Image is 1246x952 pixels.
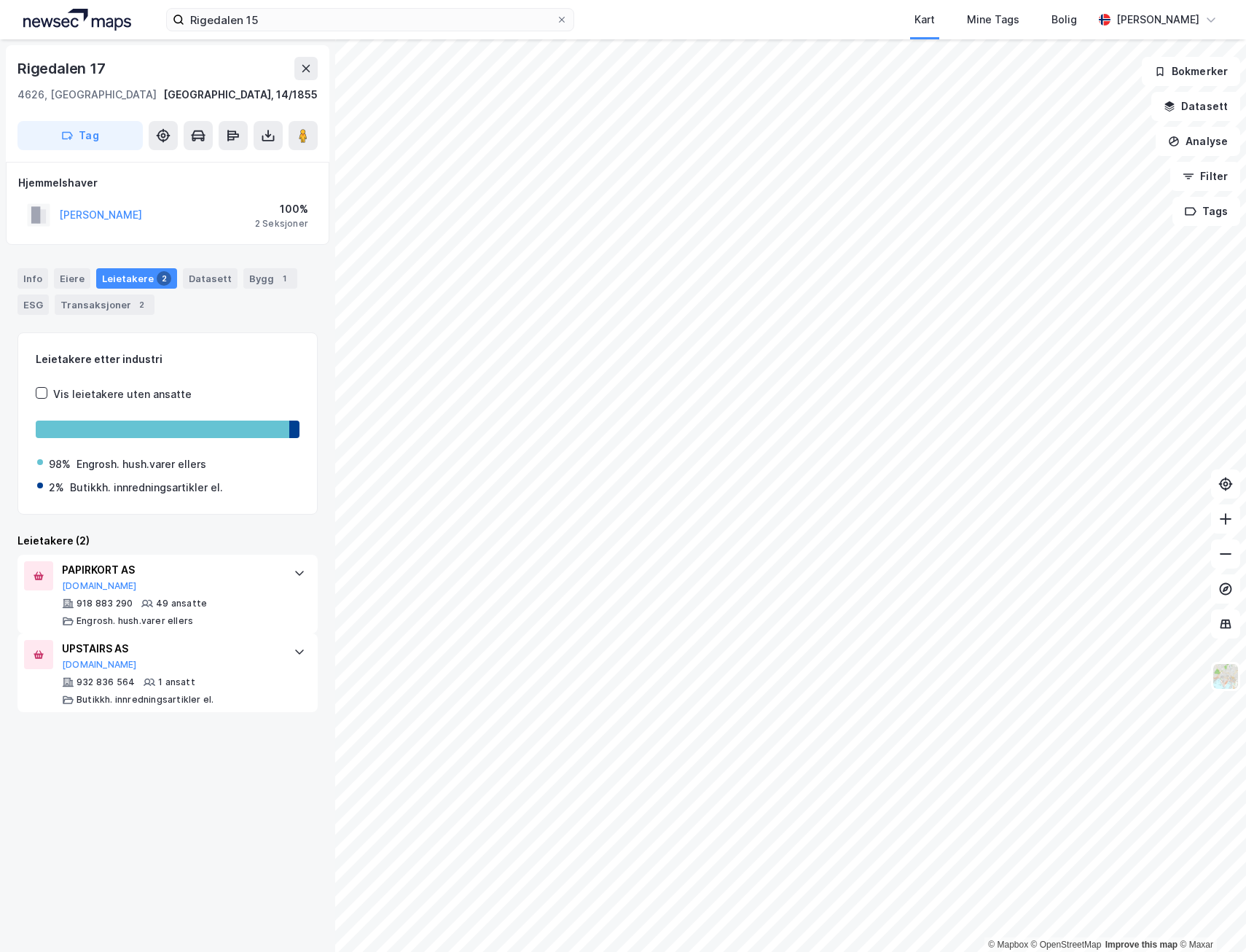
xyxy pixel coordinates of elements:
div: Rigedalen 17 [17,57,109,80]
button: Tags [1172,197,1240,226]
input: Søk på adresse, matrikkel, gårdeiere, leietakere eller personer [184,9,556,31]
div: Kart [914,11,935,28]
div: 1 [277,271,291,286]
div: 49 ansatte [156,598,207,609]
div: 1 ansatt [158,676,195,688]
div: Info [17,268,48,289]
button: [DOMAIN_NAME] [62,580,137,592]
div: [PERSON_NAME] [1116,11,1199,28]
div: Engrosh. hush.varer ellers [77,615,193,627]
div: Bolig [1051,11,1077,28]
div: Vis leietakere uten ansatte [53,386,192,403]
div: Mine Tags [967,11,1019,28]
div: Bygg [243,268,297,289]
button: [DOMAIN_NAME] [62,659,137,671]
div: 918 883 290 [77,598,133,609]
div: Leietakere (2) [17,532,318,550]
button: Tag [17,121,143,150]
div: Hjemmelshaver [18,174,317,192]
div: PAPIRKORT AS [62,561,279,579]
div: Butikkh. innredningsartikler el. [70,479,223,496]
div: Engrosh. hush.varer ellers [77,456,206,473]
div: Eiere [54,268,90,289]
div: Leietakere etter industri [36,351,299,368]
div: Datasett [183,268,238,289]
button: Filter [1170,162,1240,191]
iframe: Chat Widget [1173,882,1246,952]
div: Leietakere [96,268,177,289]
a: Improve this map [1105,940,1178,950]
div: 2 [157,271,171,286]
div: 932 836 564 [77,676,135,688]
a: OpenStreetMap [1031,940,1102,950]
div: ESG [17,294,49,315]
div: 2 Seksjoner [255,218,308,230]
a: Mapbox [988,940,1028,950]
button: Datasett [1151,92,1240,121]
div: 2 [134,297,149,312]
div: Butikkh. innredningsartikler el. [77,694,213,706]
div: 98% [49,456,71,473]
button: Bokmerker [1142,57,1240,86]
div: UPSTAIRS AS [62,640,279,658]
div: 2% [49,479,64,496]
div: 4626, [GEOGRAPHIC_DATA] [17,86,157,104]
div: Transaksjoner [55,294,154,315]
button: Analyse [1156,127,1240,156]
img: Z [1212,663,1239,690]
div: [GEOGRAPHIC_DATA], 14/1855 [163,86,318,104]
div: 100% [255,200,308,218]
img: logo.a4113a55bc3d86da70a041830d287a7e.svg [23,9,131,31]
